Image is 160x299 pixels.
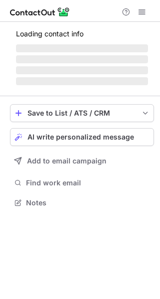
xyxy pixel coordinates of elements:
button: Notes [10,196,154,210]
span: ‌ [16,44,148,52]
span: Notes [26,198,150,207]
p: Loading contact info [16,30,148,38]
span: ‌ [16,55,148,63]
span: AI write personalized message [27,133,134,141]
div: Save to List / ATS / CRM [27,109,136,117]
button: AI write personalized message [10,128,154,146]
span: Add to email campaign [27,157,106,165]
button: Add to email campaign [10,152,154,170]
img: ContactOut v5.3.10 [10,6,70,18]
span: Find work email [26,178,150,187]
button: Find work email [10,176,154,190]
button: save-profile-one-click [10,104,154,122]
span: ‌ [16,77,148,85]
span: ‌ [16,66,148,74]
